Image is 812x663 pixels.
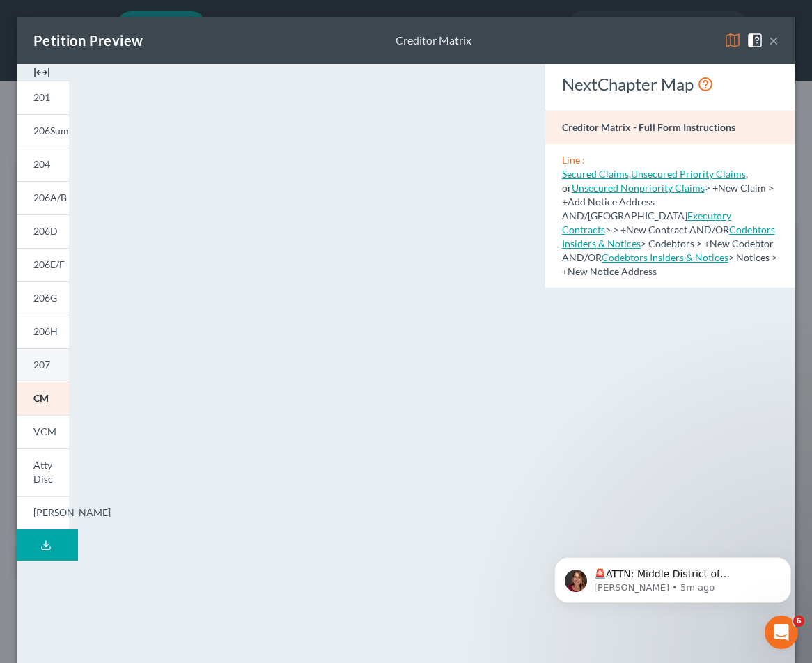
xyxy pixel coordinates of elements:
[17,382,69,415] a: CM
[17,415,69,448] a: VCM
[562,251,777,277] span: > Notices > +New Notice Address
[793,616,804,627] span: 6
[396,33,471,49] div: Creditor Matrix
[17,148,69,181] a: 204
[562,224,775,249] a: Codebtors Insiders & Notices
[562,121,735,133] strong: Creditor Matrix - Full Form Instructions
[602,251,728,263] a: Codebtors Insiders & Notices
[562,73,779,95] div: NextChapter Map
[33,359,50,370] span: 207
[533,528,812,625] iframe: Intercom notifications message
[17,496,69,530] a: [PERSON_NAME]
[33,506,111,518] span: [PERSON_NAME]
[17,448,69,496] a: Atty Disc
[562,210,731,235] a: Executory Contracts
[33,258,65,270] span: 206E/F
[33,459,53,485] span: Atty Disc
[747,32,763,49] img: help-close-5ba153eb36485ed6c1ea00a893f15db1cb9b99d6cae46e1a8edb6c62d00a1a76.svg
[33,158,50,170] span: 204
[33,325,58,337] span: 206H
[562,168,631,180] span: ,
[33,225,58,237] span: 206D
[17,114,69,148] a: 206Sum
[17,315,69,348] a: 206H
[572,182,705,194] a: Unsecured Nonpriority Claims
[33,31,143,50] div: Petition Preview
[33,292,57,304] span: 206G
[562,224,775,263] span: > Codebtors > +New Codebtor AND/OR
[33,192,67,203] span: 206A/B
[33,91,50,103] span: 201
[33,426,56,437] span: VCM
[33,64,50,81] img: expand-e0f6d898513216a626fdd78e52531dac95497ffd26381d4c15ee2fc46db09dca.svg
[562,168,629,180] a: Secured Claims
[562,154,585,166] span: Line :
[631,168,746,180] a: Unsecured Priority Claims
[724,32,741,49] img: map-eea8200ae884c6f1103ae1953ef3d486a96c86aabb227e865a55264e3737af1f.svg
[17,248,69,281] a: 206E/F
[769,32,779,49] button: ×
[562,168,748,194] span: , or
[33,392,49,404] span: CM
[17,181,69,214] a: 206A/B
[33,125,69,136] span: 206Sum
[17,214,69,248] a: 206D
[562,182,774,221] span: > +New Claim > +Add Notice Address AND/[GEOGRAPHIC_DATA]
[765,616,798,649] iframe: Intercom live chat
[17,348,69,382] a: 207
[562,210,731,235] span: > > +New Contract AND/OR
[17,281,69,315] a: 206G
[17,81,69,114] a: 201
